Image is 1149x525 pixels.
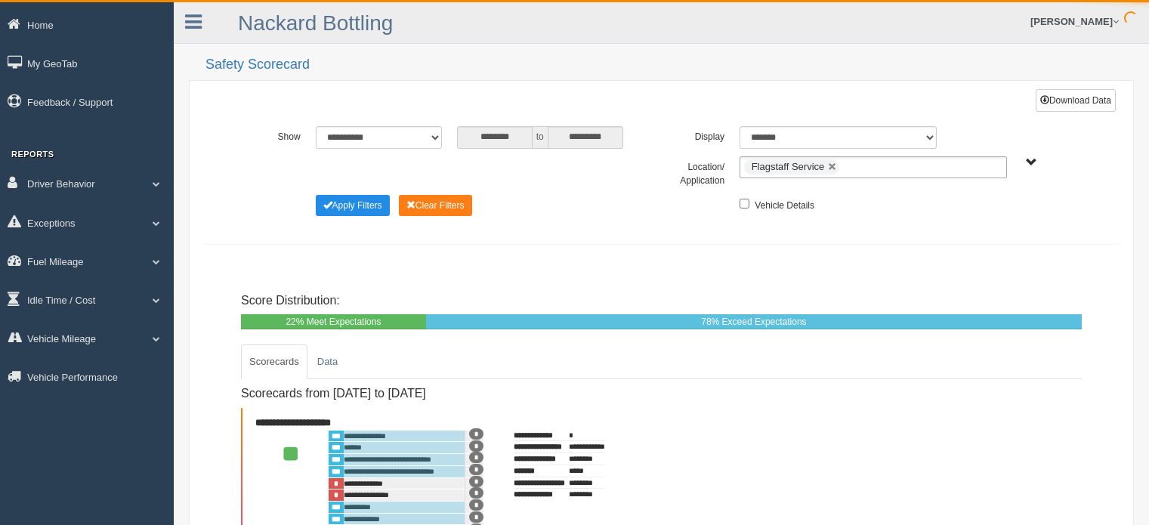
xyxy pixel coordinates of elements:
h2: Safety Scorecard [205,57,1134,73]
span: to [533,126,548,149]
label: Location/ Application [662,156,733,187]
button: Change Filter Options [399,195,472,216]
h4: Scorecards from [DATE] to [DATE] [241,387,694,400]
button: Download Data [1036,89,1116,112]
a: Nackard Bottling [238,11,393,35]
span: 78% Exceed Expectations [701,317,806,327]
label: Vehicle Details [755,195,814,213]
button: Change Filter Options [316,195,390,216]
a: Data [309,344,346,379]
a: Scorecards [241,344,307,379]
span: Flagstaff Service [752,161,825,172]
label: Show [237,126,308,144]
label: Display [661,126,732,144]
span: 22% Meet Expectations [286,317,381,327]
h4: Score Distribution: [241,294,1082,307]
